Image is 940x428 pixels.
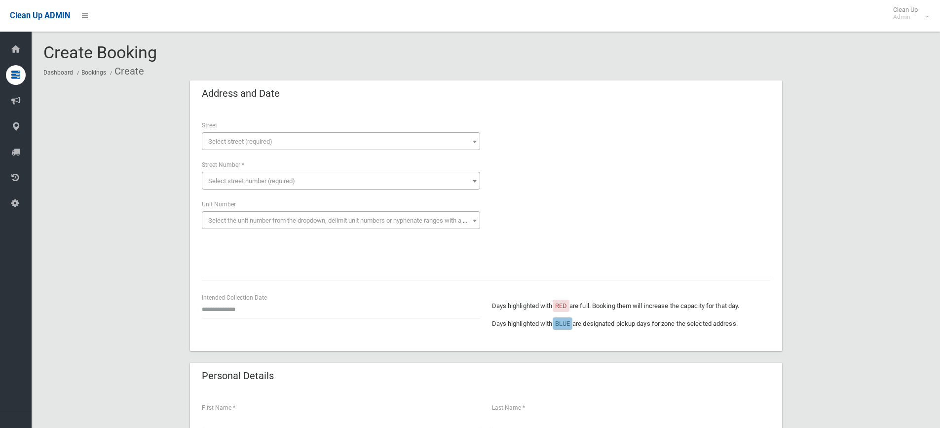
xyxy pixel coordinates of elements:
p: Days highlighted with are designated pickup days for zone the selected address. [492,318,770,330]
span: Create Booking [43,42,157,62]
span: Clean Up [888,6,928,21]
span: BLUE [555,320,570,327]
small: Admin [893,13,918,21]
li: Create [108,62,144,80]
header: Address and Date [190,84,292,103]
a: Dashboard [43,69,73,76]
span: Select street (required) [208,138,272,145]
p: Days highlighted with are full. Booking them will increase the capacity for that day. [492,300,770,312]
span: Clean Up ADMIN [10,11,70,20]
header: Personal Details [190,366,286,386]
span: Select street number (required) [208,177,295,185]
span: RED [555,302,567,310]
span: Select the unit number from the dropdown, delimit unit numbers or hyphenate ranges with a comma [208,217,484,224]
a: Bookings [81,69,106,76]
